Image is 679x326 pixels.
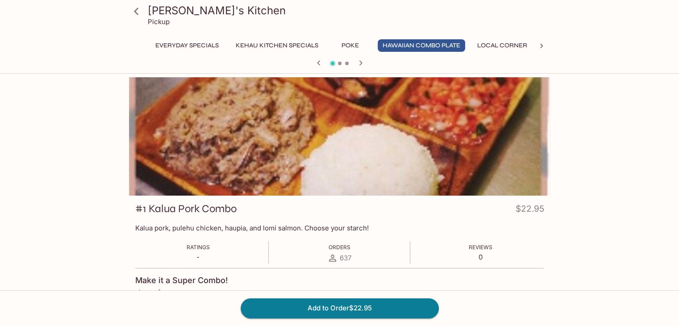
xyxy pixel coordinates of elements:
[148,4,547,17] h3: [PERSON_NAME]'s Kitchen
[135,288,544,295] p: choose 1
[135,202,237,216] h3: #1 Kalua Pork Combo
[150,39,224,52] button: Everyday Specials
[330,39,371,52] button: Poke
[472,39,532,52] button: Local Corner
[135,276,228,285] h4: Make it a Super Combo!
[148,17,170,26] p: Pickup
[469,253,492,261] p: 0
[241,298,439,318] button: Add to Order$22.95
[135,224,544,232] p: Kalua pork, pulehu chicken, haupia, and lomi salmon. Choose your starch!
[378,39,465,52] button: Hawaiian Combo Plate
[469,244,492,251] span: Reviews
[187,244,210,251] span: Ratings
[340,254,351,262] span: 637
[187,253,210,261] p: -
[516,202,544,219] h4: $22.95
[129,77,550,196] div: #1 Kalua Pork Combo
[231,39,323,52] button: Kehau Kitchen Specials
[328,244,350,251] span: Orders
